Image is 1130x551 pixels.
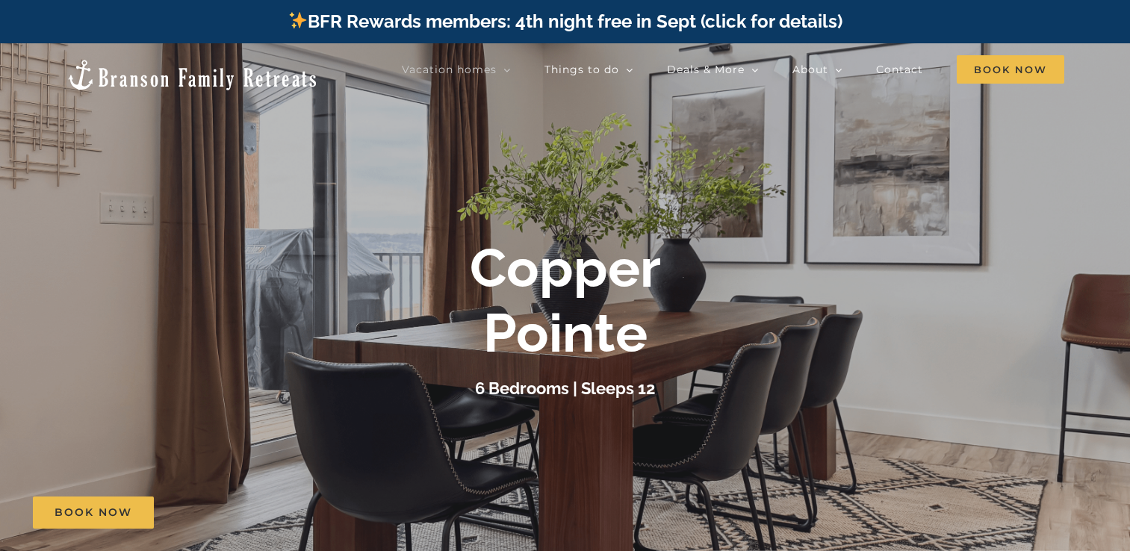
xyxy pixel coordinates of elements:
a: Contact [876,55,923,84]
img: ✨ [289,11,307,29]
span: Things to do [544,64,619,75]
a: Deals & More [667,55,759,84]
span: Book Now [55,506,132,519]
span: Contact [876,64,923,75]
a: Things to do [544,55,633,84]
span: Vacation homes [402,64,497,75]
nav: Main Menu [402,55,1064,84]
h3: 6 Bedrooms | Sleeps 12 [475,379,655,398]
span: Deals & More [667,64,745,75]
img: Branson Family Retreats Logo [66,58,319,92]
a: Vacation homes [402,55,511,84]
span: About [792,64,828,75]
a: About [792,55,842,84]
span: Book Now [957,55,1064,84]
a: BFR Rewards members: 4th night free in Sept (click for details) [288,10,842,32]
b: Copper Pointe [470,236,661,364]
a: Book Now [33,496,154,529]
